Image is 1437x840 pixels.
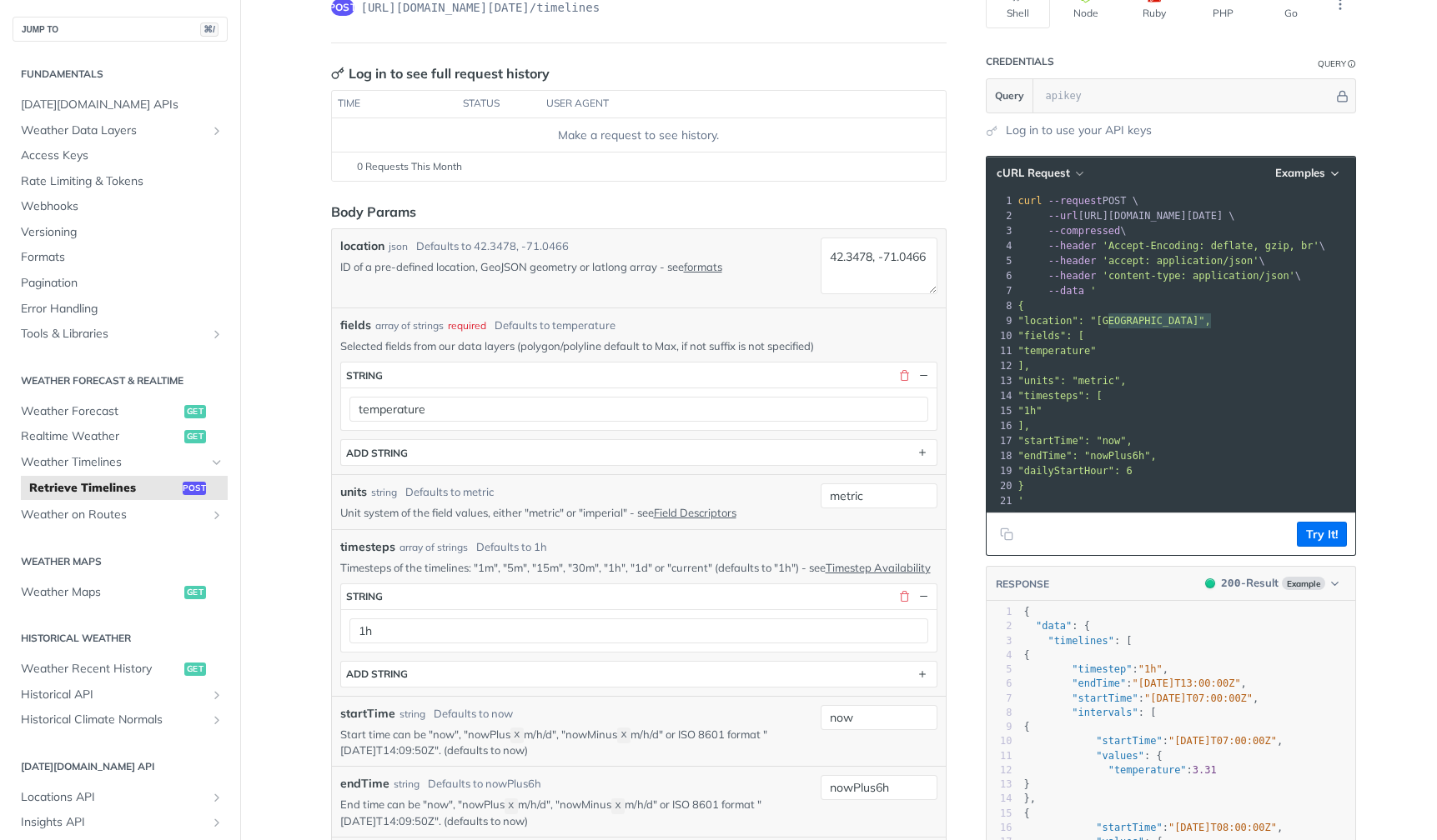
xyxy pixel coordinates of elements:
[21,476,228,501] a: Retrieve Timelinespost
[210,688,224,702] button: Show subpages for Historical API
[21,403,180,420] span: Weather Forecast
[331,63,550,83] div: Log in to see full request history
[987,433,1015,448] div: 17
[399,540,468,555] div: array of strings
[987,208,1015,223] div: 2
[987,403,1015,418] div: 15
[1018,480,1024,492] span: }
[1072,677,1126,689] span: "endTime"
[826,561,931,574] a: Timestep Availability
[13,682,228,707] a: Historical APIShow subpages for Historical API
[13,194,228,219] a: Webhooks
[1018,375,1127,387] span: "units": "metric",
[987,418,1015,433] div: 16
[987,358,1015,373] div: 12
[13,631,228,646] h2: Historical Weather
[1275,166,1325,180] span: Examples
[457,91,540,117] th: status
[540,91,912,117] th: user agent
[987,648,1012,662] div: 4
[399,707,425,722] div: string
[1024,764,1217,776] span: :
[1018,240,1326,252] span: \
[346,667,408,680] div: ADD string
[1334,87,1351,104] button: Hide
[21,712,206,728] span: Historical Climate Normals
[210,327,224,341] button: Show subpages for Tools & Libraries
[21,507,206,523] span: Weather on Routes
[13,554,228,569] h2: Weather Maps
[13,220,228,245] a: Versioning
[1103,255,1259,267] span: 'accept: application/json'
[986,55,1054,68] div: Credentials
[1144,692,1253,704] span: "[DATE]T07:00:00Z"
[987,792,1012,806] div: 14
[1096,822,1162,833] span: "startTime"
[210,508,224,522] button: Show subpages for Weather on Routes
[987,763,1012,777] div: 12
[13,118,228,143] a: Weather Data LayersShow subpages for Weather Data Layers
[341,662,937,687] button: ADD string
[13,322,228,347] a: Tools & LibrariesShow subpages for Tools & Libraries
[13,169,228,194] a: Rate Limiting & Tokens
[340,317,371,334] span: fields
[1018,270,1302,282] span: \
[1133,677,1241,689] span: "[DATE]T13:00:00Z"
[13,759,228,774] h2: [DATE][DOMAIN_NAME] API
[184,430,206,443] span: get
[1024,663,1169,675] span: : ,
[495,317,615,334] div: Defaults to temperature
[331,67,344,80] svg: Key
[13,92,228,117] a: [DATE][DOMAIN_NAME] APIs
[987,79,1033,112] button: Query
[1024,620,1091,632] span: : {
[13,297,228,322] a: Error Handling
[987,662,1012,677] div: 5
[1024,778,1030,790] span: }
[1269,165,1347,182] button: Examples
[1197,575,1346,592] button: 200200-ResultExample
[615,800,621,812] span: X
[995,88,1024,103] span: Query
[21,584,180,601] span: Weather Maps
[1072,663,1132,675] span: "timestep"
[1024,750,1163,762] span: : {
[987,734,1012,748] div: 10
[405,484,494,501] div: Defaults to metric
[1018,450,1157,462] span: "endTime": "nowPlus6h",
[991,165,1088,182] button: cURL Request
[21,301,224,317] span: Error Handling
[1024,677,1247,689] span: : ,
[1138,663,1163,675] span: "1h"
[987,605,1012,619] div: 1
[340,483,367,501] label: units
[1024,735,1284,747] span: : ,
[21,454,206,471] span: Weather Timelines
[1024,807,1030,819] span: {
[21,97,224,113] span: [DATE][DOMAIN_NAME] APIs
[1048,255,1097,267] span: --header
[1048,225,1121,237] span: --compressed
[1018,360,1030,372] span: ],
[21,249,224,266] span: Formats
[13,657,228,682] a: Weather Recent Historyget
[338,127,938,144] div: Make a request to see history.
[394,777,420,792] div: string
[13,373,228,388] h2: Weather Forecast & realtime
[13,143,228,168] a: Access Keys
[1024,649,1030,661] span: {
[1318,57,1346,70] div: Query
[1096,750,1144,762] span: "values"
[987,268,1015,283] div: 6
[1108,764,1187,776] span: "temperature"
[987,313,1015,328] div: 9
[340,538,395,556] span: timesteps
[434,706,513,722] div: Defaults to now
[987,463,1015,478] div: 19
[987,343,1015,358] div: 11
[21,687,206,703] span: Historical API
[476,539,547,556] div: Defaults to 1h
[1048,210,1078,222] span: --url
[1024,707,1157,718] span: : [
[995,522,1018,547] button: Copy to clipboard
